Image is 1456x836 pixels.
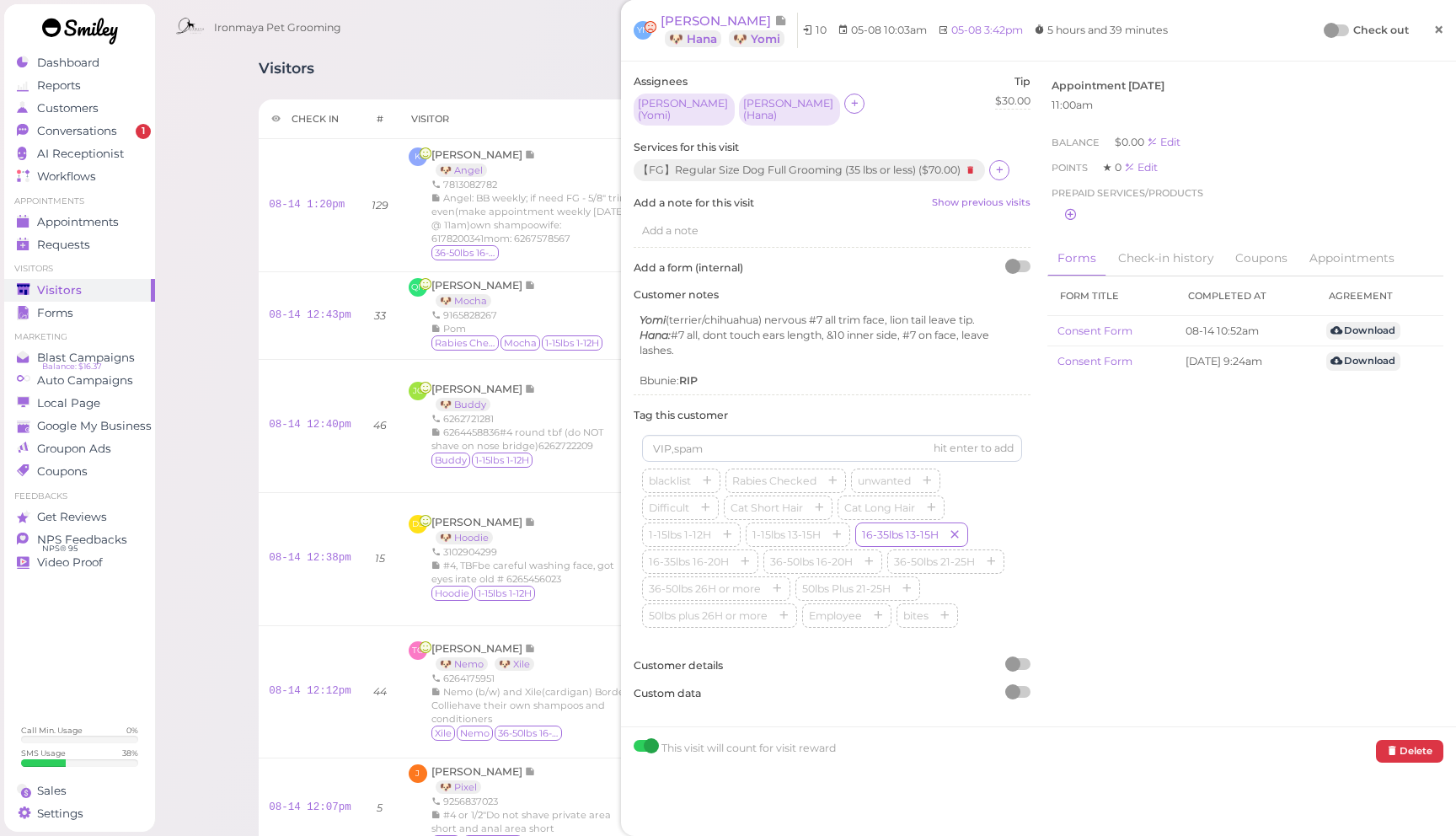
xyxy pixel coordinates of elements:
span: Nemo (b/w) and Xile(cardigan) Border Colliehave their own shampoos and conditioners [431,686,629,725]
span: K [409,147,427,166]
span: QN [409,278,427,297]
a: [PERSON_NAME] 🐶 Hana 🐶 Yomi [661,13,798,48]
span: [PERSON_NAME] [661,13,774,29]
label: Services for this visit [634,140,1030,155]
div: 9165828267 [431,308,604,322]
span: Customers [37,101,99,115]
span: Ironmaya Pet Grooming [214,4,341,51]
a: Download [1326,352,1400,370]
a: 🐶 Mocha [436,294,491,308]
a: [PERSON_NAME] 🐶 Angel [431,148,536,176]
span: [PERSON_NAME] [431,642,525,655]
div: 9256837023 [431,795,632,808]
a: Coupons [1225,241,1298,276]
label: Appointment [DATE] [1052,78,1164,94]
a: Dashboard [4,51,155,74]
a: 🐶 Buddy [436,398,490,411]
span: Reports [37,78,81,93]
label: Tip [995,74,1030,89]
span: Pom [443,323,466,335]
span: Cat Short Hair [727,501,806,514]
a: [PERSON_NAME] 🐶 Hoodie [431,516,536,544]
span: blacklist [645,474,694,487]
a: Blast Campaigns Balance: $16.37 [4,346,155,369]
em: Yomi [640,313,666,326]
span: Nemo [457,726,493,741]
span: Video Proof [37,555,103,570]
div: 6264175951 [431,672,632,685]
span: Note [525,642,536,655]
p: Bbunie: [640,373,1025,389]
span: [PERSON_NAME] [431,383,525,395]
div: 38 % [122,748,138,758]
span: Employee [806,609,865,622]
a: Show previous visits [932,196,1030,211]
div: # [374,112,386,126]
em: Hana: [640,329,671,341]
span: Xile [431,726,455,741]
a: Consent Form [1057,355,1132,367]
div: 7813082782 [431,178,632,191]
a: Settings [4,802,155,825]
a: Forms [1047,241,1106,277]
span: $0.00 [1115,136,1147,148]
li: Appointments [4,196,155,207]
span: Workflows [37,169,96,184]
span: 36-50lbs 16-20H [431,245,499,260]
span: #4 or 1/2"Do not shave private area short and anal area short [431,809,611,834]
span: 1-15lbs 13-15H [749,528,824,541]
span: 1 [136,124,151,139]
span: 10 [816,24,827,36]
button: Delete [1376,740,1443,763]
th: Check in [259,99,361,139]
i: 129 [372,199,388,212]
label: Custom data [634,686,1030,701]
span: Blast Campaigns [37,351,135,365]
span: 6264458836#4 round tbf (do NOT shave on nose bridge)6262722209 [431,426,603,452]
a: Check-in history [1108,241,1223,276]
span: Get Reviews [37,510,107,524]
a: Video Proof [4,551,155,574]
span: 50lbs Plus 21-25H [799,582,894,595]
span: 1-15lbs 1-12H [474,586,535,601]
a: Conversations 1 [4,120,155,142]
label: Add a form (internal) [634,260,1030,276]
div: SMS Usage [21,748,66,758]
label: Check out [1353,22,1409,39]
span: Buddy [431,453,470,468]
span: TC [409,641,427,660]
span: Difficult [645,501,693,514]
a: 08-14 12:43pm [269,309,351,321]
span: [PERSON_NAME] [431,148,525,161]
a: Workflows [4,165,155,188]
span: Appointments [37,215,119,229]
a: 08-14 12:40pm [269,419,351,431]
a: 🐶 Yomi [729,30,784,47]
a: 🐶 Angel [436,163,487,177]
span: Coupons [37,464,88,479]
span: [PERSON_NAME] [431,516,525,528]
strong: RIP [679,374,698,387]
label: Customer details [634,658,1030,673]
a: 🐶 Pixel [436,780,481,794]
span: Sales [37,784,67,798]
i: 15 [375,552,385,565]
label: Customer notes [634,287,1030,303]
span: Mocha [500,335,540,351]
div: $30.00 [995,94,1030,109]
a: 🐶 Xile [495,657,534,671]
a: Appointments [4,211,155,233]
a: Reports [4,74,155,97]
span: Note [525,383,536,395]
a: [PERSON_NAME] 🐶 Nemo 🐶 Xile [431,642,543,670]
span: ★ 0 [1103,161,1124,174]
label: Add a note for this visit [634,196,1030,211]
span: Dashboard [37,56,99,70]
span: 36-50lbs 21-25H [891,555,978,568]
a: Local Page [4,392,155,415]
div: Call Min. Usage [21,725,83,736]
input: VIP,spam [642,435,1022,462]
span: YN [634,21,652,40]
span: Angel: BB weekly; if need FG - 5/8" trim even(make appointment weekly [DATE] @ 11am)﻿own shampoow... [431,192,629,244]
span: #4, TBFbe careful washing face, got eyes irate old # 6265456023 [431,560,614,585]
